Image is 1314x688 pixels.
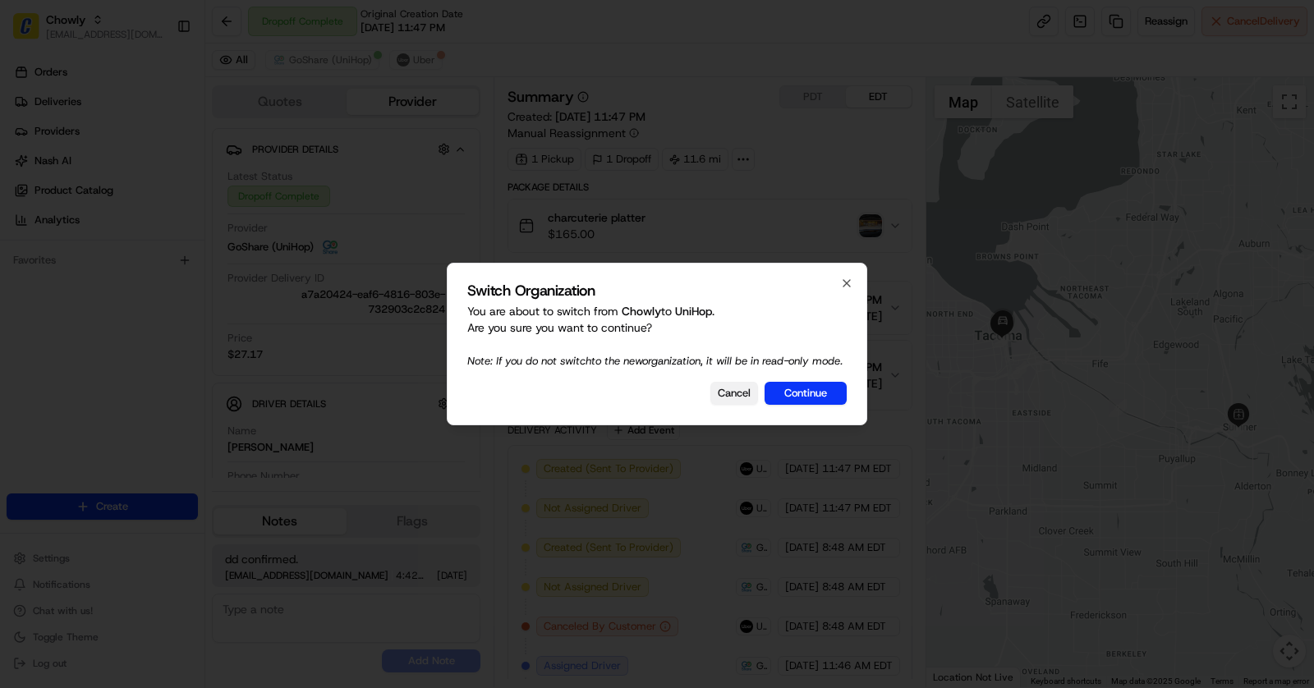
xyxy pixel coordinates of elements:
p: You are about to switch from to . Are you sure you want to continue? [467,303,847,369]
h2: Switch Organization [467,283,847,298]
span: Pylon [163,90,199,103]
button: Continue [765,382,847,405]
button: Cancel [710,382,758,405]
a: Powered byPylon [116,89,199,103]
span: UniHop [675,304,712,319]
span: Note: If you do not switch to the new organization, it will be in read-only mode. [467,354,843,368]
span: Chowly [622,304,661,319]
